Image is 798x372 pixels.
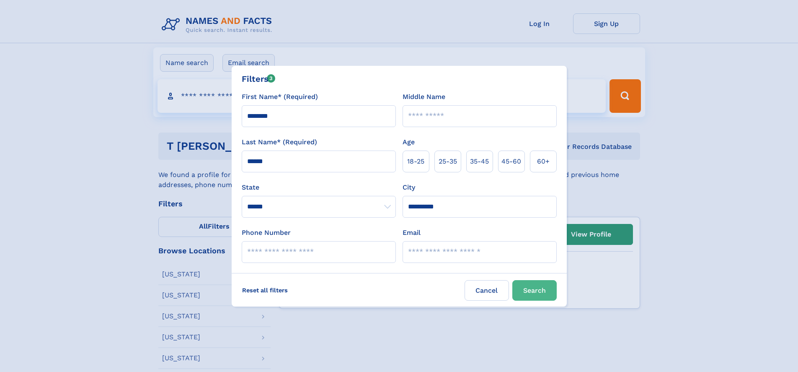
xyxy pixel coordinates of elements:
label: Phone Number [242,228,291,238]
label: Email [403,228,421,238]
div: Filters [242,73,276,85]
span: 25‑35 [439,156,457,166]
label: City [403,182,415,193]
label: Cancel [465,280,509,301]
label: Reset all filters [237,280,293,300]
label: Last Name* (Required) [242,137,317,147]
label: First Name* (Required) [242,92,318,102]
button: Search [512,280,557,301]
span: 60+ [537,156,550,166]
span: 35‑45 [470,156,489,166]
span: 18‑25 [407,156,424,166]
label: Age [403,137,415,147]
label: State [242,182,396,193]
label: Middle Name [403,92,445,102]
span: 45‑60 [501,156,521,166]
